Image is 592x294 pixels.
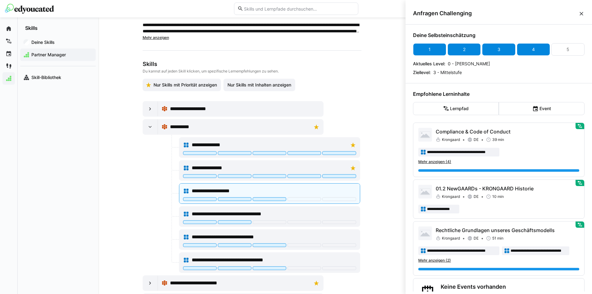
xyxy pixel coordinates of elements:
p: Du kannst auf jeden Skill klicken, um spezifische Lernempfehlungen zu sehen. [143,69,360,74]
eds-button-option: Lernpfad [413,102,499,115]
p: 0 - [PERSON_NAME] [448,61,490,67]
span: Nur Skills mit Inhalten anzeigen [227,82,292,88]
div: 4 [532,46,535,53]
span: 51 min [492,236,503,241]
span: 10 min [492,194,504,199]
span: Krongaard [442,236,460,241]
button: Nur Skills mit Inhalten anzeigen [223,79,295,91]
p: Rechtliche Grundlagen unseres Geschäftsmodells [436,226,579,234]
p: 01.2 NewGAARDs - KRONGAARD Historie [436,185,579,192]
span: Krongaard [442,137,460,142]
span: Krongaard [442,194,460,199]
span: DE [474,236,479,241]
span: Mehr anzeigen (2) [418,258,451,263]
span: DE [474,137,479,142]
div: 5 [567,46,569,53]
span: Anfragen Challenging [413,10,578,17]
input: Skills und Lernpfade durchsuchen… [243,6,355,12]
div: 3 [498,46,500,53]
h4: Empfohlene Lerninhalte [413,91,585,97]
h3: Keine Events vorhanden [441,283,579,290]
button: Nur Skills mit Priorität anzeigen [143,79,221,91]
p: Ziellevel: [413,69,431,76]
span: Mehr anzeigen (4) [418,159,451,164]
span: Partner Manager [30,52,93,58]
h3: Skills [143,61,360,68]
div: 2 [463,46,466,53]
img: Rechtliche Grundlagen unseres Geschäftsmodells [418,226,432,240]
span: 39 min [492,137,504,142]
span: Mehr anzeigen [143,35,169,40]
span: DE [474,194,479,199]
img: 01.2 NewGAARDs - KRONGAARD Historie [418,185,432,198]
h4: Deine Selbsteinschätzung [413,32,585,38]
img: Compliance & Code of Conduct [418,128,432,142]
p: Aktuelles Level: [413,61,445,67]
eds-button-option: Event [499,102,585,115]
p: 3 - Mittelstufe [433,69,462,76]
span: Nur Skills mit Priorität anzeigen [153,82,218,88]
p: Compliance & Code of Conduct [436,128,579,135]
div: 1 [429,46,431,53]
